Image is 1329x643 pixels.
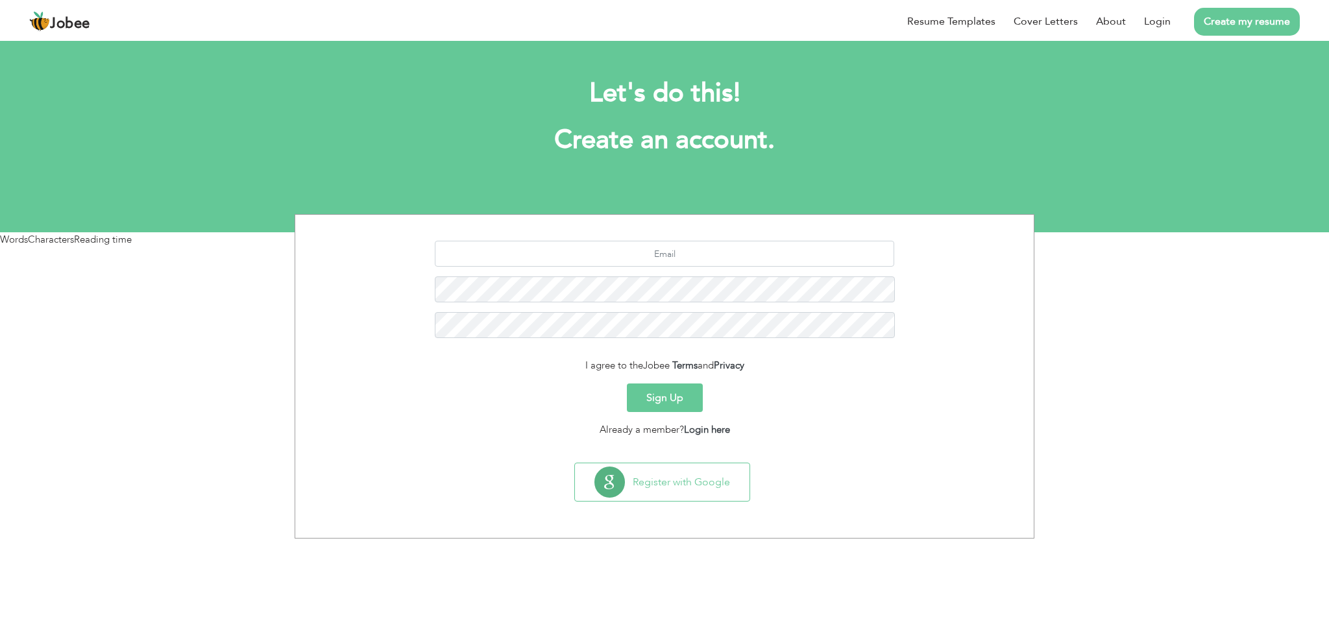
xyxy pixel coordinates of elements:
[684,423,730,436] a: Login here
[314,77,1015,110] h2: Let's do this!
[907,14,995,29] a: Resume Templates
[1096,14,1126,29] a: About
[314,123,1015,157] h1: Create an account.
[627,383,703,412] button: Sign Up
[672,359,698,372] a: Terms
[1014,14,1078,29] a: Cover Letters
[1194,8,1300,36] a: Create my resume
[1144,14,1171,29] a: Login
[29,11,50,32] img: jobee.io
[29,11,90,32] a: Jobee
[28,233,74,246] span: Characters
[305,358,1024,373] div: I agree to the and
[74,233,132,246] span: Reading time
[643,359,670,372] span: Jobee
[714,359,744,372] a: Privacy
[305,422,1024,437] div: Already a member?
[435,241,895,267] input: Email
[575,463,750,501] button: Register with Google
[50,17,90,31] span: Jobee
